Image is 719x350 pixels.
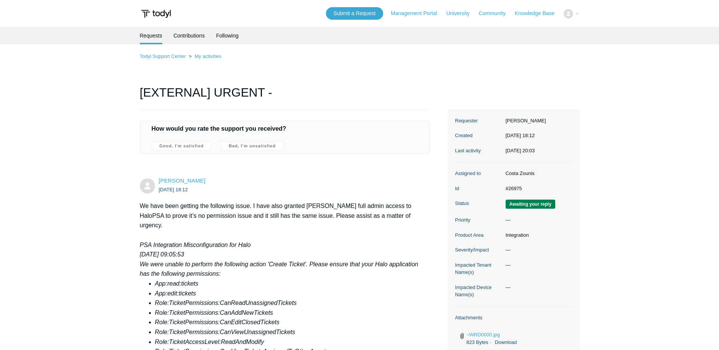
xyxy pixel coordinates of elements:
[467,332,500,337] a: ~WRD0000.jpg
[455,132,502,139] dt: Created
[326,7,383,20] a: Submit a Request
[455,284,502,298] dt: Impacted Device Name(s)
[502,185,572,192] dd: #26975
[155,300,297,306] i: Role:TicketPermissions:CanReadUnassignedTickets
[155,280,199,287] i: App:read:tickets
[455,261,502,276] dt: Impacted Tenant Name(s)
[159,187,188,192] time: 2025-08-03T18:12:29Z
[502,261,572,269] dd: —
[506,133,535,138] time: 2025-08-03T18:12:29+00:00
[502,246,572,254] dd: —
[140,201,423,230] p: We have been getting the following issue. I have also granted [PERSON_NAME] full admin access to ...
[140,53,186,59] a: Todyl Support Center
[455,314,572,322] dt: Attachments
[506,148,535,153] time: 2025-08-15T20:03:21+00:00
[140,7,172,21] img: Todyl Support Center Help Center home page
[455,200,502,207] dt: Status
[467,339,493,345] span: 823 Bytes
[506,200,555,209] span: We are waiting for you to respond
[455,147,502,155] dt: Last activity
[502,216,572,224] dd: —
[159,177,205,184] a: [PERSON_NAME]
[174,27,205,44] a: Contributions
[155,309,273,316] i: Role:TicketPermissions:CanAddNewTickets
[155,319,280,325] i: Role:TicketPermissions:CanEditClosedTickets
[216,27,238,44] a: Following
[155,290,196,297] i: App:edit:tickets
[502,284,572,291] dd: —
[455,231,502,239] dt: Product Area
[140,27,162,44] li: Requests
[140,83,430,109] h1: [EXTERNAL] URGENT -
[502,231,572,239] dd: Integration
[446,9,477,17] a: University
[194,53,221,59] a: My activities
[455,246,502,254] dt: Severity/Impact
[140,261,418,277] i: We were unable to perform the following action 'Create Ticket'. Please ensure that your Halo appl...
[455,117,502,125] dt: Requester
[152,141,212,150] label: Good, I'm satisfied
[155,339,264,345] i: Role:TicketAccessLevel:ReadAndModify
[502,117,572,125] dd: [PERSON_NAME]
[221,141,284,150] label: Bad, I'm unsatisfied
[455,185,502,192] dt: Id
[455,216,502,224] dt: Priority
[159,177,205,184] span: Christopher Whyke
[391,9,445,17] a: Management Portal
[515,9,562,17] a: Knowledge Base
[155,329,295,335] i: Role:TicketPermissions:CanViewUnassignedTickets
[187,53,221,59] li: My activities
[502,170,572,177] dd: Costa Zounis
[479,9,513,17] a: Community
[152,124,418,133] h4: How would you rate the support you received?
[140,53,188,59] li: Todyl Support Center
[140,242,251,248] i: PSA Integration Misconfiguration for Halo
[140,251,184,258] i: [DATE] 09:05:53
[455,170,502,177] dt: Assigned to
[495,339,517,345] a: Download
